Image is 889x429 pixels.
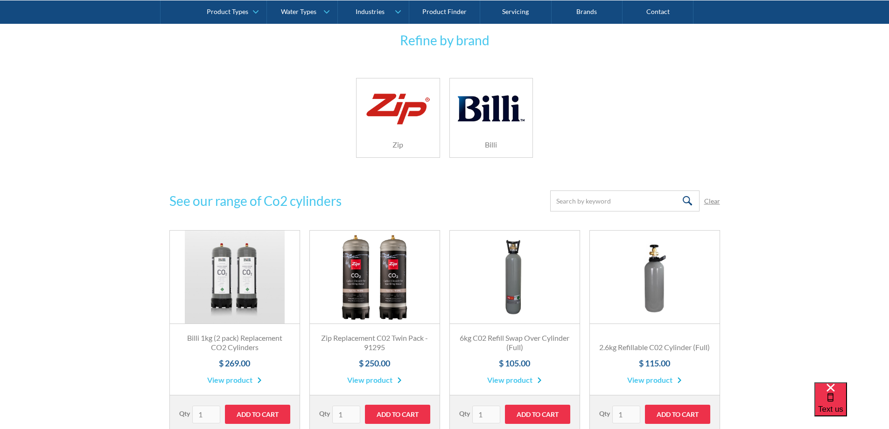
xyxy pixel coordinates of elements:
[356,7,385,15] div: Industries
[450,139,533,150] h6: Billi
[179,333,290,353] h3: Billi 1kg (2 pack) Replacement CO2 Cylinders
[207,374,262,386] a: View product
[599,408,610,418] label: Qty
[319,357,430,370] h4: $ 250.00
[550,190,720,211] form: Email Form
[459,333,570,353] h3: 6kg C02 Refill Swap Over Cylinder (Full)
[459,357,570,370] h4: $ 105.00
[169,191,342,211] h3: See our range of Co2 cylinders
[599,343,710,352] h3: 2.6kg Refillable C02 Cylinder (Full)
[505,405,570,424] input: Add to Cart
[645,405,710,424] input: Add to Cart
[207,7,248,15] div: Product Types
[550,190,700,211] input: Search by keyword
[319,333,430,353] h3: Zip Replacement C02 Twin Pack - 91295
[179,357,290,370] h4: $ 269.00
[704,196,720,206] a: Clear
[356,78,440,158] a: Zip
[319,408,330,418] label: Qty
[599,357,710,370] h4: $ 115.00
[487,374,542,386] a: View product
[627,374,682,386] a: View product
[347,374,402,386] a: View product
[449,78,533,158] a: Billi
[459,408,470,418] label: Qty
[281,7,316,15] div: Water Types
[169,30,720,50] h3: Refine by brand
[365,405,430,424] input: Add to Cart
[225,405,290,424] input: Add to Cart
[179,408,190,418] label: Qty
[814,382,889,429] iframe: podium webchat widget bubble
[357,139,440,150] h6: Zip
